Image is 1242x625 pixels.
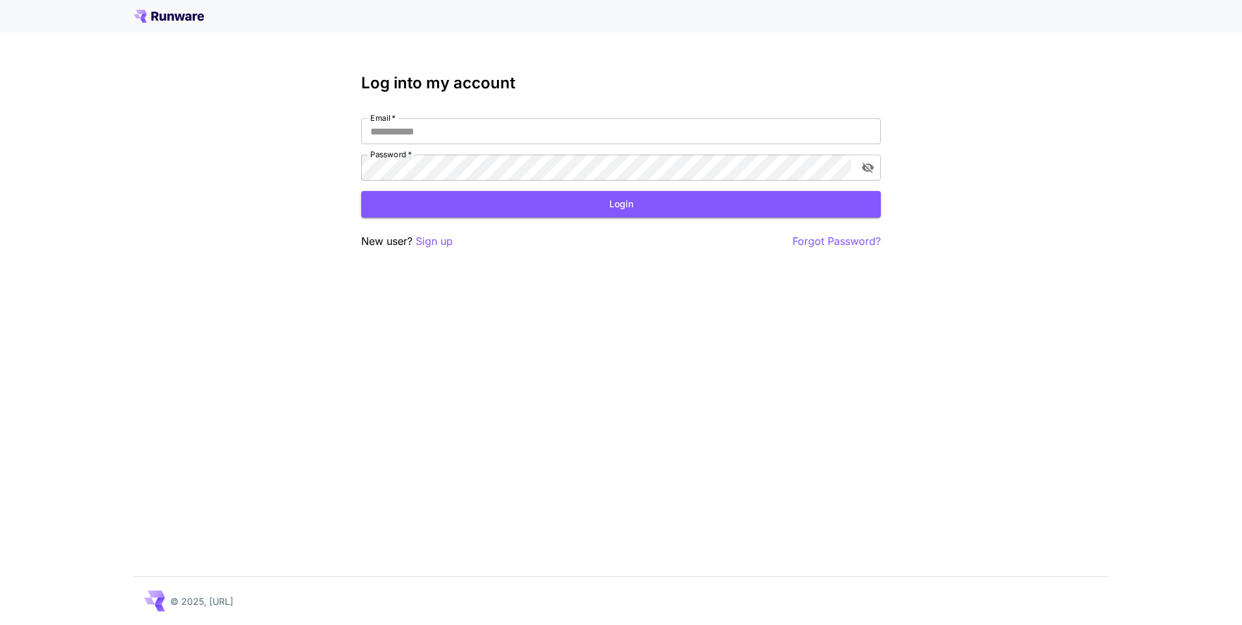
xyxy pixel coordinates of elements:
button: Login [361,191,881,218]
label: Email [370,112,396,123]
p: New user? [361,233,453,249]
h3: Log into my account [361,74,881,92]
button: toggle password visibility [856,156,880,179]
button: Sign up [416,233,453,249]
p: © 2025, [URL] [170,594,233,608]
button: Forgot Password? [792,233,881,249]
label: Password [370,149,412,160]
